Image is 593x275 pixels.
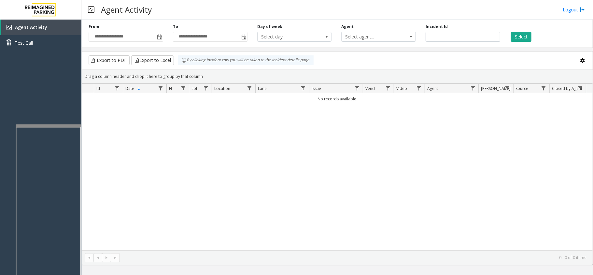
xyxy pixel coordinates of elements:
[481,86,511,91] span: [PERSON_NAME]
[563,6,585,13] a: Logout
[156,84,165,93] a: Date Filter Menu
[124,255,586,260] kendo-pager-info: 0 - 0 of 0 items
[113,84,121,93] a: Id Filter Menu
[365,86,375,91] span: Vend
[576,84,585,93] a: Closed by Agent Filter Menu
[468,84,477,93] a: Agent Filter Menu
[257,24,283,30] label: Day of week
[427,86,438,91] span: Agent
[245,84,254,93] a: Location Filter Menu
[88,2,94,18] img: pageIcon
[580,6,585,13] img: logout
[82,93,593,105] td: No records available.
[7,25,12,30] img: 'icon'
[169,86,172,91] span: H
[179,84,188,93] a: H Filter Menu
[136,86,142,91] span: Sortable
[1,20,81,35] a: Agent Activity
[156,32,163,41] span: Toggle popup
[96,86,100,91] span: Id
[201,84,210,93] a: Lot Filter Menu
[89,55,130,65] button: Export to PDF
[299,84,308,93] a: Lane Filter Menu
[342,32,401,41] span: Select agent...
[511,32,531,42] button: Select
[415,84,423,93] a: Video Filter Menu
[98,2,155,18] h3: Agent Activity
[192,86,198,91] span: Lot
[82,84,593,250] div: Data table
[503,84,512,93] a: Parker Filter Menu
[178,55,314,65] div: By clicking Incident row you will be taken to the incident details page.
[258,86,267,91] span: Lane
[181,58,187,63] img: infoIcon.svg
[258,32,317,41] span: Select day...
[341,24,354,30] label: Agent
[516,86,529,91] span: Source
[214,86,230,91] span: Location
[82,71,593,82] div: Drag a column header and drop it here to group by that column
[240,32,247,41] span: Toggle popup
[89,24,99,30] label: From
[396,86,407,91] span: Video
[353,84,361,93] a: Issue Filter Menu
[15,24,47,30] span: Agent Activity
[15,39,33,46] span: Test Call
[125,86,134,91] span: Date
[384,84,392,93] a: Vend Filter Menu
[312,86,321,91] span: Issue
[539,84,548,93] a: Source Filter Menu
[173,24,178,30] label: To
[131,55,174,65] button: Export to Excel
[426,24,448,30] label: Incident Id
[552,86,582,91] span: Closed by Agent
